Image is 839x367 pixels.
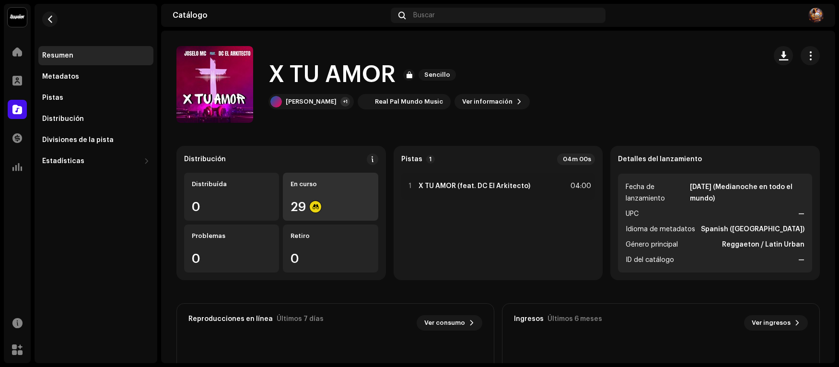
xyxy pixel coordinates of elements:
span: Idioma de metadatos [626,224,695,235]
strong: Pistas [401,155,422,163]
strong: Reggaeton / Latin Urban [722,239,804,250]
strong: — [798,254,804,266]
div: +1 [340,97,350,107]
strong: Spanish ([GEOGRAPHIC_DATA]) [701,224,804,235]
span: Sencillo [419,69,456,81]
button: Ver información [454,94,530,109]
img: 10370c6a-d0e2-4592-b8a2-38f444b0ca44 [8,8,27,27]
div: 04:00 [570,180,591,192]
div: Retiro [291,232,370,240]
div: En curso [291,180,370,188]
div: Divisiones de la pista [42,136,114,144]
img: ef4aeb56-41b6-4187-b71a-0ee5a7336ea0 [360,96,371,107]
div: Reproducciones en línea [188,315,273,323]
div: Metadatos [42,73,79,81]
re-m-nav-item: Distribución [38,109,153,129]
div: Últimos 6 meses [548,315,602,323]
div: Estadísticas [42,157,84,165]
h1: X TU AMOR [268,59,396,90]
re-m-nav-item: Pistas [38,88,153,107]
re-m-nav-dropdown: Estadísticas [38,152,153,171]
div: Distribución [184,155,226,163]
div: Distribuída [192,180,271,188]
div: Ingresos [514,315,544,323]
re-m-nav-item: Resumen [38,46,153,65]
div: Distribución [42,115,84,123]
div: Problemas [192,232,271,240]
div: 04m 00s [557,154,595,165]
span: Buscar [413,12,435,19]
span: Ver ingresos [752,313,791,332]
strong: X TU AMOR (feat. DC El Arkitecto) [419,182,530,190]
span: ID del catálogo [626,254,674,266]
div: Catálogo [173,12,387,19]
img: 3296c135-750e-465b-85d3-29d23e6ee6b5 [808,8,824,23]
button: Ver consumo [417,315,482,331]
re-m-nav-item: Divisiones de la pista [38,130,153,150]
div: [PERSON_NAME] [286,98,337,106]
span: UPC [626,208,639,220]
strong: [DATE] (Medianoche en todo el mundo) [690,181,804,204]
strong: Detalles del lanzamiento [618,155,702,163]
span: Ver información [462,92,513,111]
span: Género principal [626,239,678,250]
span: Ver consumo [424,313,465,332]
button: Ver ingresos [744,315,808,331]
span: Fecha de lanzamiento [626,181,688,204]
div: Últimos 7 días [277,315,324,323]
p-badge: 1 [426,155,435,164]
re-m-nav-item: Metadatos [38,67,153,86]
div: Resumen [42,52,73,59]
div: Pistas [42,94,63,102]
div: Real Pal Mundo Music [375,98,443,106]
strong: — [798,208,804,220]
